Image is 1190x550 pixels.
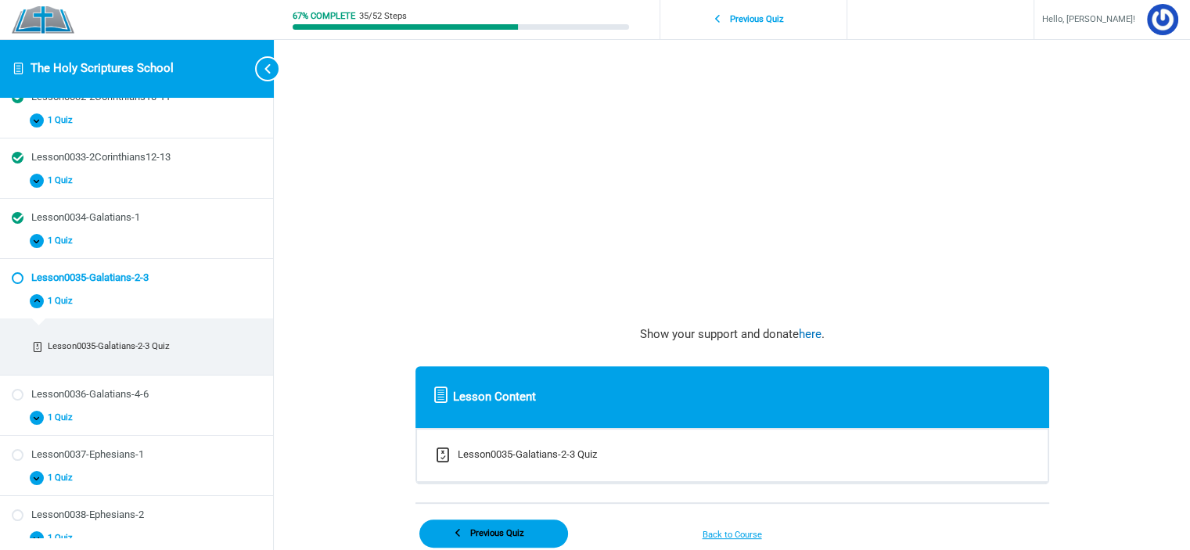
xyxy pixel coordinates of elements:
div: Completed [12,212,23,224]
span: Hello, [PERSON_NAME]! [1042,12,1135,28]
a: The Holy Scriptures School [31,61,174,75]
button: 1 Quiz [12,109,261,131]
span: 1 Quiz [44,533,82,544]
span: Previous Quiz [721,14,793,25]
a: Not started Lesson0037-Ephesians-1 [12,448,261,462]
a: Incomplete Lesson0035-Galatians-2-3 Quiz [17,336,257,358]
span: 1 Quiz [44,473,82,483]
span: Lesson Content [453,386,536,408]
span: 1 Quiz [44,235,82,246]
button: 1 Quiz [12,527,261,550]
a: Completed Lesson0033-2Corinthians12-13 [12,150,261,165]
div: Lesson0038-Ephesians-2 [31,508,261,523]
a: Not started Lesson0038-Ephesians-2 [12,508,261,523]
span: 1 Quiz [44,175,82,186]
div: 35/52 Steps [359,12,407,20]
a: Incomplete Lesson0035-Galatians-2-3 Quiz [433,430,1032,481]
a: Previous Quiz [419,519,568,548]
span: 1 Quiz [44,412,82,423]
span: 1 Quiz [44,296,82,307]
div: Lesson0033-2Corinthians12-13 [31,150,261,165]
span: Previous Quiz [462,528,534,539]
a: Previous Quiz [664,5,843,34]
div: Completed [12,152,23,164]
div: Lesson0037-Ephesians-1 [31,448,261,462]
div: Lesson0035-Galatians-2-3 Quiz [48,340,252,353]
div: Not started [12,272,23,284]
p: Show your support and donate . [415,324,1049,346]
div: Lesson0035-Galatians-2-3 [31,271,261,286]
a: here [799,327,821,341]
div: Lesson0036-Galatians-4-6 [31,387,261,402]
div: Not started [12,509,23,521]
a: Not started Lesson0035-Galatians-2-3 [12,271,261,286]
div: Not started [12,389,23,401]
div: Lesson0035-Galatians-2-3 Quiz [458,445,598,464]
div: 67% Complete [293,12,355,20]
button: 1 Quiz [12,406,261,429]
button: 1 Quiz [12,289,261,312]
div: Not started [12,449,23,461]
button: Toggle sidebar navigation [243,39,274,98]
span: 1 Quiz [44,115,82,126]
div: Incomplete [433,445,453,466]
button: 1 Quiz [12,169,261,192]
a: Back to Course [658,527,807,544]
div: Lesson0034-Galatians-1 [31,210,261,225]
button: 1 Quiz [12,466,261,489]
button: 1 Quiz [12,229,261,252]
a: Completed Lesson0034-Galatians-1 [12,210,261,225]
div: Incomplete [31,341,43,353]
a: Not started Lesson0036-Galatians-4-6 [12,387,261,402]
